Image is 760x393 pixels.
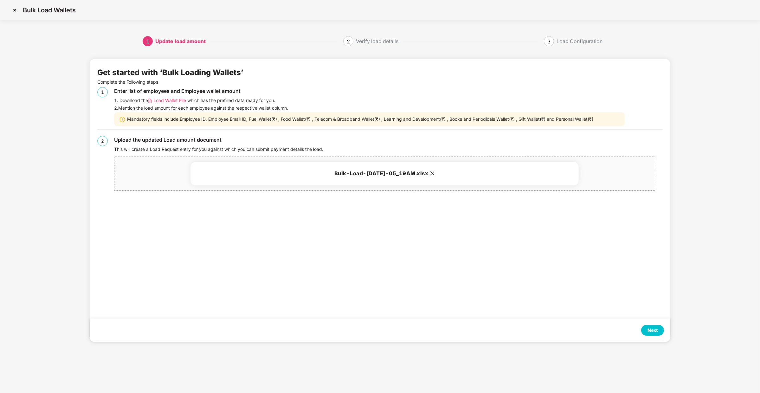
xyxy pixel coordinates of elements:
div: 1 [97,87,108,97]
span: 3 [547,38,551,45]
span: Bulk-Load-[DATE]-05_19AM.xlsx close [114,157,655,190]
span: Load Wallet File [153,97,186,104]
span: close [430,171,435,176]
p: Bulk Load Wallets [23,6,76,14]
img: svg+xml;base64,PHN2ZyB4bWxucz0iaHR0cDovL3d3dy53My5vcmcvMjAwMC9zdmciIHdpZHRoPSIxMi4wNTMiIGhlaWdodD... [148,99,152,103]
div: Get started with ‘Bulk Loading Wallets’ [97,67,243,79]
div: Update load amount [155,36,206,46]
span: 1 [146,38,149,45]
div: Verify load details [356,36,398,46]
div: This will create a Load Request entry for you against which you can submit payment details the load. [114,146,663,153]
div: Next [647,327,658,334]
div: 1. Download the which has the prefilled data ready for you. [114,97,663,104]
div: Upload the updated Load amount document [114,136,663,144]
p: Complete the Following steps [97,79,663,86]
img: svg+xml;base64,PHN2ZyBpZD0iV2FybmluZ18tXzIweDIwIiBkYXRhLW5hbWU9Ildhcm5pbmcgLSAyMHgyMCIgeG1sbnM9Im... [119,116,126,123]
div: Load Configuration [557,36,602,46]
img: svg+xml;base64,PHN2ZyBpZD0iQ3Jvc3MtMzJ4MzIiIHhtbG5zPSJodHRwOi8vd3d3LnczLm9yZy8yMDAwL3N2ZyIgd2lkdG... [10,5,20,15]
div: 2. Mention the load amount for each employee against the respective wallet column. [114,105,663,112]
div: Mandatory fields include Employee ID, Employee Email ID, Fuel Wallet(₹) , Food Wallet(₹) , Teleco... [114,112,625,126]
div: Enter list of employees and Employee wallet amount [114,87,663,95]
div: 2 [97,136,108,146]
span: 2 [347,38,350,45]
h3: Bulk-Load-[DATE]-05_19AM.xlsx [198,170,571,178]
